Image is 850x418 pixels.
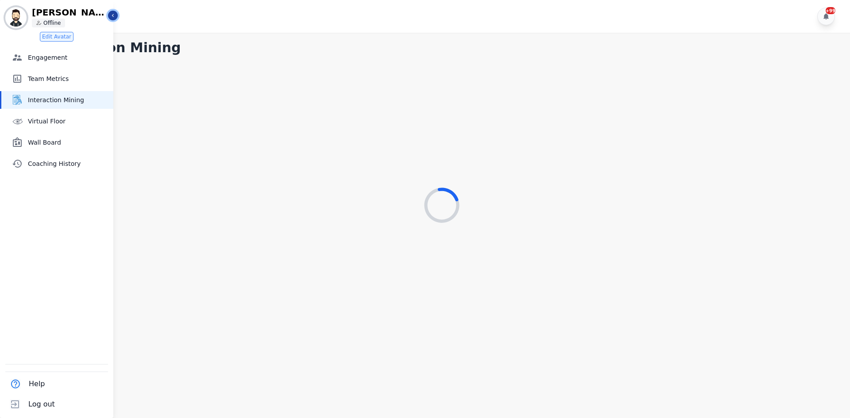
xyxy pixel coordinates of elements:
[40,32,73,42] button: Edit Avatar
[1,134,113,151] a: Wall Board
[28,159,110,168] span: Coaching History
[1,49,113,66] a: Engagement
[28,74,110,83] span: Team Metrics
[28,96,110,104] span: Interaction Mining
[28,399,55,410] span: Log out
[28,117,110,126] span: Virtual Floor
[32,8,107,17] p: [PERSON_NAME][EMAIL_ADDRESS][PERSON_NAME][DOMAIN_NAME]
[28,138,110,147] span: Wall Board
[1,70,113,88] a: Team Metrics
[5,394,57,414] button: Log out
[1,91,113,109] a: Interaction Mining
[29,379,45,389] span: Help
[1,155,113,173] a: Coaching History
[1,112,113,130] a: Virtual Floor
[36,20,42,26] img: person
[826,7,835,14] div: +99
[43,19,61,27] p: Offline
[5,7,27,28] img: Bordered avatar
[28,53,110,62] span: Engagement
[5,374,46,394] button: Help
